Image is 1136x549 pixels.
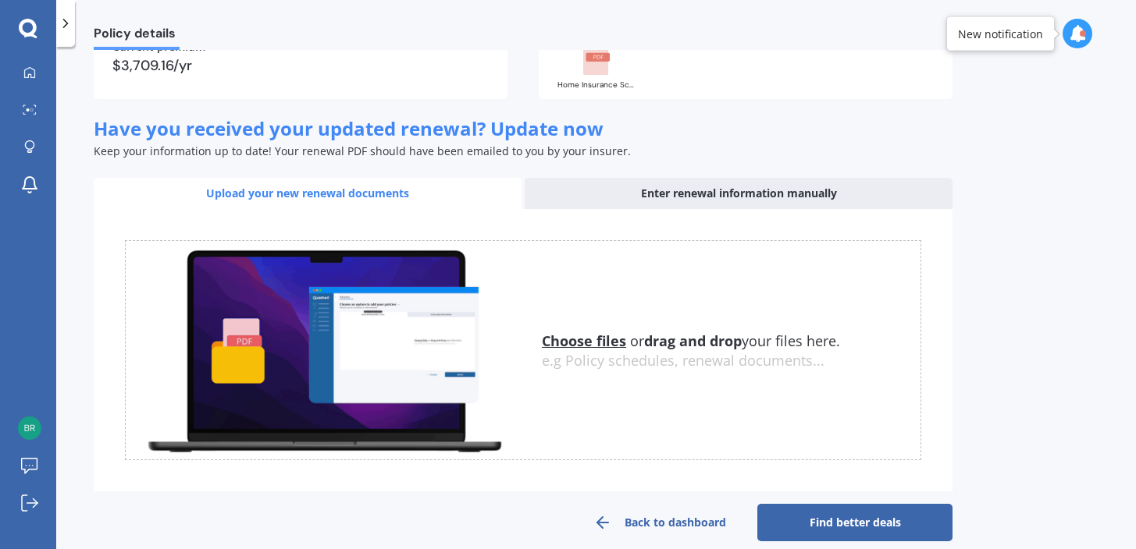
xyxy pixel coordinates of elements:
[94,26,180,47] span: Policy details
[757,504,953,541] a: Find better deals
[94,143,631,158] span: Keep your information up to date! Your renewal PDF should have been emailed to you by your insurer.
[557,81,636,89] div: Home Insurance Schedule AHM027215871.pdf
[562,504,757,541] a: Back to dashboard
[112,41,489,52] div: Current premium
[94,178,522,209] div: Upload your new renewal documents
[542,331,840,350] span: or your files here.
[542,331,626,350] u: Choose files
[542,352,921,370] div: e.g Policy schedules, renewal documents...
[112,58,489,73] div: $3,709.16/yr
[958,26,1043,41] div: New notification
[18,416,41,440] img: 4ccb405bf9d055fa6e05805865a7f6fa
[525,178,953,209] div: Enter renewal information manually
[126,241,523,460] img: upload.de96410c8ce839c3fdd5.gif
[644,331,742,350] b: drag and drop
[94,115,604,141] span: Have you received your updated renewal? Update now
